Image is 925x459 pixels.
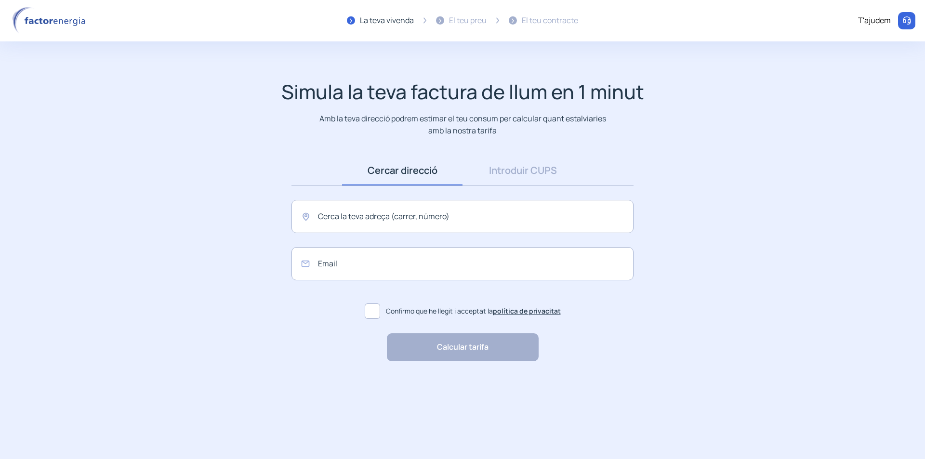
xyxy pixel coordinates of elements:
[522,14,578,27] div: El teu contracte
[360,14,414,27] div: La teva vivenda
[386,306,561,316] span: Confirmo que he llegit i acceptat la
[342,156,462,185] a: Cercar direcció
[281,80,644,104] h1: Simula la teva factura de llum en 1 minut
[493,306,561,315] a: política de privacitat
[449,14,487,27] div: El teu preu
[902,16,912,26] img: llamar
[858,14,891,27] div: T'ajudem
[317,113,608,136] p: Amb la teva direcció podrem estimar el teu consum per calcular quant estalviaries amb la nostra t...
[462,156,583,185] a: Introduir CUPS
[10,7,92,35] img: logo factor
